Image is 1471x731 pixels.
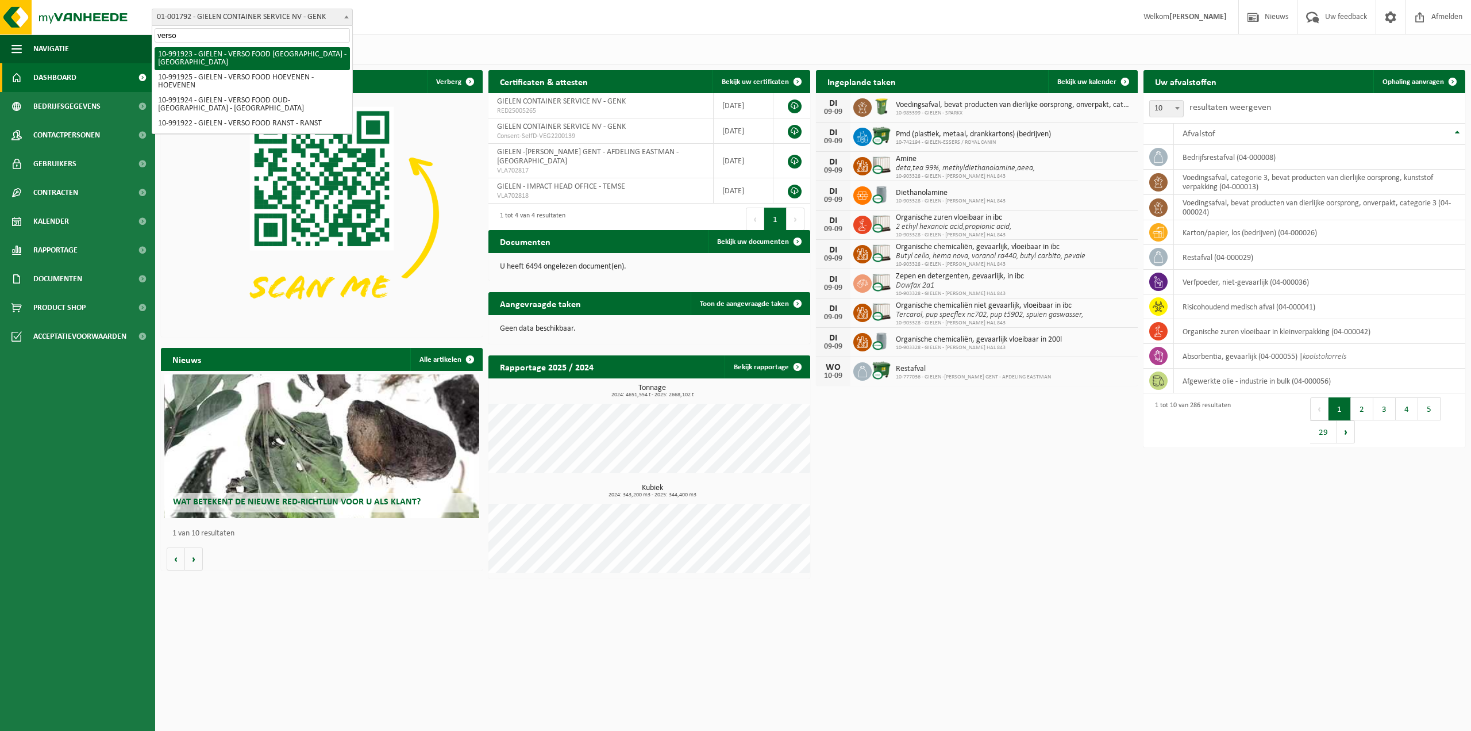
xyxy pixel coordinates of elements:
a: Wat betekent de nieuwe RED-richtlijn voor u als klant? [164,374,480,518]
div: 09-09 [822,196,845,204]
span: 10-903328 - GIELEN - [PERSON_NAME] HAL 843 [896,261,1085,268]
div: 10-09 [822,372,845,380]
span: 2024: 4651,554 t - 2025: 2668,102 t [494,392,810,398]
button: 1 [1328,397,1351,420]
button: Next [787,208,804,231]
span: 01-001792 - GIELEN CONTAINER SERVICE NV - GENK [152,9,353,26]
div: DI [822,216,845,225]
span: Documenten [33,265,82,293]
i: 2 ethyl hexanoic acid,propionic acid, [896,223,1011,231]
div: 09-09 [822,284,845,292]
div: 1 tot 10 van 286 resultaten [1149,396,1231,445]
td: absorbentia, gevaarlijk (04-000055) | [1174,344,1465,369]
span: VLA702818 [497,192,704,201]
span: 01-001792 - GIELEN CONTAINER SERVICE NV - GENK [152,9,352,25]
img: WB-1100-CU [872,126,891,146]
img: PB-IC-CU [872,273,891,292]
span: Gebruikers [33,150,76,178]
td: [DATE] [714,178,773,204]
h2: Certificaten & attesten [488,70,599,93]
td: organische zuren vloeibaar in kleinverpakking (04-000042) [1174,319,1465,344]
span: Acceptatievoorwaarden [33,322,126,351]
button: 3 [1373,397,1396,420]
span: Ophaling aanvragen [1383,78,1444,86]
span: VLA702817 [497,166,704,175]
div: DI [822,304,845,313]
div: 09-09 [822,137,845,146]
div: 09-09 [822,343,845,351]
button: 29 [1310,420,1337,443]
span: Bekijk uw certificaten [722,78,789,86]
button: Next [1337,420,1355,443]
span: 10-903328 - GIELEN - [PERSON_NAME] HAL 843 [896,320,1083,327]
a: Bekijk uw documenten [708,230,809,253]
span: Consent-SelfD-VEG2200139 [497,132,704,141]
button: Volgende [185,548,203,571]
div: DI [822,187,845,196]
span: Afvalstof [1183,129,1215,139]
button: 1 [764,208,787,231]
i: Butyl cello, hema nova, voranol ra440, butyl carbito, pevale [896,252,1085,261]
div: DI [822,246,845,255]
strong: [PERSON_NAME] [1169,13,1227,21]
td: [DATE] [714,118,773,144]
div: DI [822,275,845,284]
div: 09-09 [822,167,845,175]
span: Bekijk uw documenten [717,238,789,246]
li: 10-991923 - GIELEN - VERSO FOOD [GEOGRAPHIC_DATA] - [GEOGRAPHIC_DATA] [155,47,350,70]
p: Geen data beschikbaar. [500,325,799,333]
h2: Documenten [488,230,562,252]
span: Bedrijfsgegevens [33,92,101,121]
span: Restafval [896,365,1051,374]
span: 10 [1149,100,1184,117]
span: Verberg [436,78,461,86]
span: Organische chemicaliën niet gevaarlijk, vloeibaar in ibc [896,301,1083,311]
div: 1 tot 4 van 4 resultaten [494,206,565,232]
td: [DATE] [714,93,773,118]
span: 10-903328 - GIELEN - [PERSON_NAME] HAL 843 [896,232,1011,239]
span: 2024: 343,200 m3 - 2025: 344,400 m3 [494,492,810,498]
span: GIELEN CONTAINER SERVICE NV - GENK [497,97,626,106]
button: 5 [1418,397,1441,420]
i: koolstokorrels [1303,353,1346,361]
div: DI [822,334,845,343]
div: DI [822,99,845,108]
span: Voedingsafval, bevat producten van dierlijke oorsprong, onverpakt, categorie 3 [896,101,1132,110]
div: 09-09 [822,108,845,116]
button: Previous [746,208,764,231]
div: 09-09 [822,313,845,322]
td: voedingsafval, categorie 3, bevat producten van dierlijke oorsprong, kunststof verpakking (04-000... [1174,170,1465,195]
span: Contracten [33,178,78,207]
div: 09-09 [822,225,845,234]
button: 4 [1396,397,1418,420]
td: risicohoudend medisch afval (04-000041) [1174,294,1465,319]
span: Navigatie [33,35,69,63]
span: Kalender [33,207,69,236]
span: 10 [1150,101,1183,117]
span: GIELEN -[PERSON_NAME] GENT - AFDELING EASTMAN - [GEOGRAPHIC_DATA] [497,148,679,166]
button: Vorige [167,548,185,571]
span: 10-777036 - GIELEN -[PERSON_NAME] GENT - AFDELING EASTMAN [896,374,1051,381]
a: Bekijk uw certificaten [713,70,809,93]
span: GIELEN - IMPACT HEAD OFFICE - TEMSE [497,182,625,191]
p: U heeft 6494 ongelezen document(en). [500,263,799,271]
li: 10-991925 - GIELEN - VERSO FOOD HOEVENEN - HOEVENEN [155,70,350,93]
img: WB-1100-CU [872,361,891,380]
i: Tercarol, pup specflex nc702, pup t5902, spuien gaswasser, [896,311,1083,319]
span: Organische chemicaliën, gevaarlijk, vloeibaar in ibc [896,243,1085,252]
span: Amine [896,155,1035,164]
span: 10-903328 - GIELEN - [PERSON_NAME] HAL 843 [896,198,1006,205]
img: PB-IC-CU [872,302,891,322]
h2: Ingeplande taken [816,70,907,93]
td: afgewerkte olie - industrie in bulk (04-000056) [1174,369,1465,393]
button: Previous [1310,397,1328,420]
a: Bekijk rapportage [725,355,809,378]
span: Organische chemicaliën, gevaarlijk vloeibaar in 200l [896,335,1062,345]
td: verfpoeder, niet-gevaarlijk (04-000036) [1174,270,1465,294]
td: bedrijfsrestafval (04-000008) [1174,145,1465,170]
span: Rapportage [33,236,78,265]
span: Diethanolamine [896,189,1006,198]
span: Toon de aangevraagde taken [700,300,789,308]
div: DI [822,128,845,137]
h2: Aangevraagde taken [488,292,592,315]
